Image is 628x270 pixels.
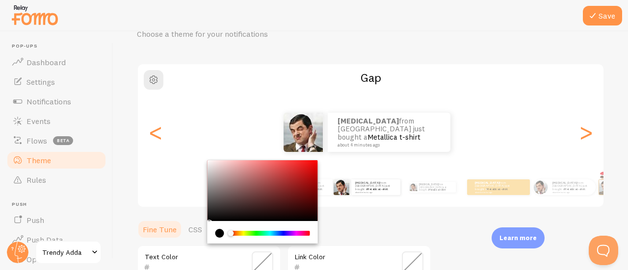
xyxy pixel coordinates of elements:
[42,246,89,258] span: Trendy Adda
[6,52,107,72] a: Dashboard
[338,117,441,147] p: from [GEOGRAPHIC_DATA] just bought a
[137,220,183,239] a: Fine Tune
[6,72,107,92] a: Settings
[26,215,44,225] span: Push
[475,181,499,185] strong: [MEDICAL_DATA]
[26,97,71,106] span: Notifications
[334,179,349,195] img: Fomo
[589,236,618,265] iframe: Help Scout Beacon - Open
[26,235,63,245] span: Push Data
[6,150,107,170] a: Theme
[552,181,592,193] p: from [GEOGRAPHIC_DATA] just bought a
[419,183,439,186] strong: [MEDICAL_DATA]
[137,28,372,40] p: Choose a theme for your notifications
[338,143,438,147] small: about 4 minutes ago
[419,182,452,193] p: from [GEOGRAPHIC_DATA] just bought a
[26,116,51,126] span: Events
[35,241,102,264] a: Trendy Adda
[410,183,418,191] img: Fomo
[6,170,107,190] a: Rules
[564,187,585,191] a: Metallica t-shirt
[289,191,328,193] small: about 4 minutes ago
[6,92,107,111] a: Notifications
[355,181,380,185] strong: [MEDICAL_DATA]
[26,57,66,67] span: Dashboard
[53,136,73,145] span: beta
[338,116,399,125] strong: [MEDICAL_DATA]
[599,180,614,195] img: Fomo
[534,180,548,194] img: Fomo
[26,175,46,185] span: Rules
[26,77,55,87] span: Settings
[26,155,51,165] span: Theme
[552,181,577,185] strong: [MEDICAL_DATA]
[475,191,513,193] small: about 4 minutes ago
[138,70,603,85] h2: Gap
[475,181,514,193] p: from [GEOGRAPHIC_DATA] just bought a
[183,220,208,239] a: CSS
[499,233,537,243] p: Learn more
[355,191,395,193] small: about 4 minutes ago
[12,201,107,208] span: Push
[367,187,388,191] a: Metallica t-shirt
[6,111,107,131] a: Events
[284,113,323,152] img: Fomo
[215,229,224,238] div: current color is #000000
[429,188,445,191] a: Metallica t-shirt
[487,187,508,191] a: Metallica t-shirt
[208,160,318,244] div: Chrome color picker
[355,181,396,193] p: from [GEOGRAPHIC_DATA] just bought a
[492,227,545,248] div: Learn more
[580,97,592,168] div: Next slide
[301,187,322,191] a: Metallica t-shirt
[6,131,107,150] a: Flows beta
[12,43,107,49] span: Pop-ups
[26,136,47,146] span: Flows
[552,191,591,193] small: about 4 minutes ago
[6,230,107,249] a: Push Data
[367,132,420,142] a: Metallica t-shirt
[6,210,107,230] a: Push
[150,97,161,168] div: Previous slide
[10,2,59,27] img: fomo-relay-logo-orange.svg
